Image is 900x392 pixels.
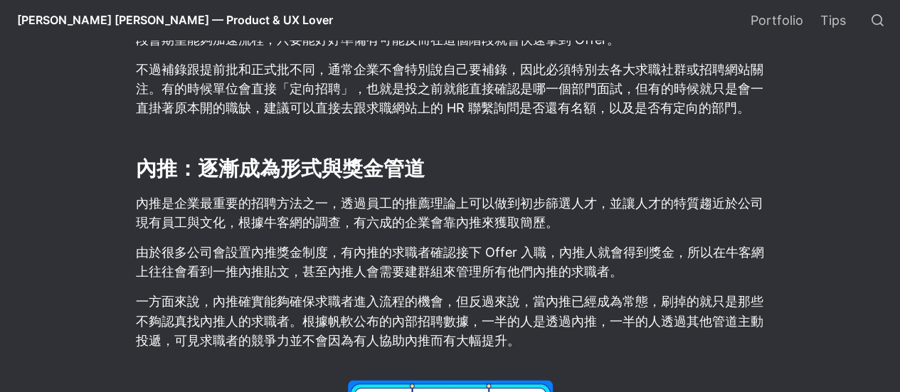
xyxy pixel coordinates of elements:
[134,290,766,351] p: 一方面來說，內推確實能夠確保求職者進入流程的機會，但反過來說，當內推已經成為常態，刷掉的就只是那些不夠認真找內推人的求職者。根據帆軟公布的內部招聘數據，一半的人是透過內推，一半的人透過其他管道主...
[134,58,766,120] p: 不過補錄跟提前批和正式批不同，通常企業不會特別說自己要補錄，因此必須特別去各大求職社群或招聘網站關注。有的時候單位會直接「定向招聘」，也就是投之前就能直接確認是哪一個部門面試，但有的時候就只是會...
[134,154,766,185] h2: 內推：逐漸成為形式與獎金管道
[134,191,766,234] p: 內推是企業最重要的招聘方法之一，透過員工的推薦理論上可以做到初步篩選人才，並讓人才的特質趨近於公司現有員工與文化，根據牛客網的調查，有六成的企業會靠內推來獲取簡歷。
[17,13,333,27] span: [PERSON_NAME] [PERSON_NAME] — Product & UX Lover
[134,240,766,283] p: 由於很多公司會設置內推獎金制度，有內推的求職者確認接下 Offer 入職，內推人就會得到獎金，所以在牛客網上往往會看到一推內推貼文，甚至內推人會需要建群組來管理所有他們內推的求職者。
